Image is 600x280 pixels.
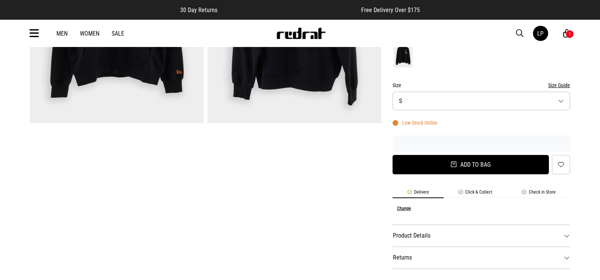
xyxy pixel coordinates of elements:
[393,92,570,110] button: S
[399,97,402,105] span: S
[563,30,570,38] a: 1
[393,120,438,126] div: Low Stock Online
[393,247,570,269] dt: Returns
[393,189,444,198] li: Delivery
[112,30,124,37] a: Sale
[507,189,570,198] li: Check in Store
[548,81,570,90] button: Size Guide
[569,31,571,37] div: 1
[394,42,413,67] img: Black
[232,6,346,14] iframe: Customer reviews powered by Trustpilot
[393,225,570,247] dt: Product Details
[393,140,570,147] iframe: Customer reviews powered by Trustpilot
[393,155,549,174] button: Add to bag
[180,6,217,14] span: 30 Day Returns
[393,81,570,90] div: Size
[537,30,544,37] div: LP
[361,6,420,14] span: Free Delivery Over $175
[276,28,326,39] img: Redrat logo
[397,206,411,211] button: Change
[80,30,100,37] a: Women
[444,189,507,198] li: Click & Collect
[56,30,68,37] a: Men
